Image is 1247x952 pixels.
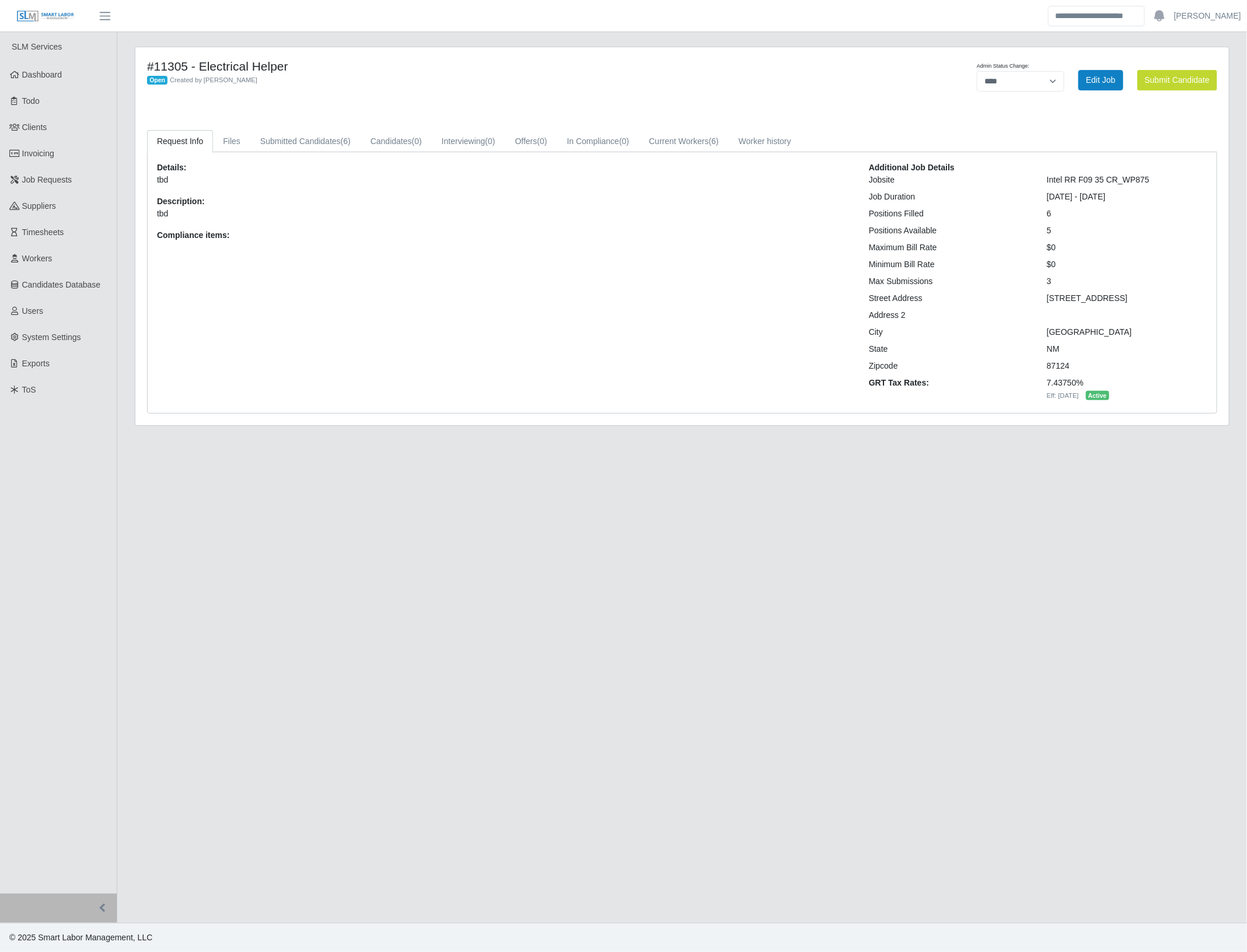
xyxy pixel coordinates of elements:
[869,163,955,172] b: Additional Job Details
[1086,391,1109,400] span: Active
[1038,242,1216,254] div: $0
[1038,225,1216,237] div: 5
[147,59,764,73] h4: #11305 - Electrical Helper
[639,130,729,153] a: Current Workers
[1038,208,1216,220] div: 6
[213,130,250,153] a: Files
[860,208,1038,220] div: Positions Filled
[22,70,62,79] span: Dashboard
[22,385,36,394] span: ToS
[432,130,505,153] a: Interviewing
[22,359,50,368] span: Exports
[157,208,851,220] p: tbd
[709,136,719,146] span: (6)
[22,332,81,342] span: System Settings
[537,136,547,146] span: (0)
[341,136,351,146] span: (6)
[1078,70,1123,90] a: Edit Job
[860,292,1038,304] div: Street Address
[22,149,54,158] span: Invoicing
[869,378,929,387] b: GRT Tax Rates:
[22,306,44,316] span: Users
[505,130,557,153] a: Offers
[485,136,495,146] span: (0)
[860,242,1038,254] div: Maximum Bill Rate
[157,163,187,172] b: Details:
[1038,292,1216,304] div: [STREET_ADDRESS]
[250,130,361,153] a: Submitted Candidates
[22,228,64,237] span: Timesheets
[147,76,167,85] span: Open
[1047,378,1084,387] span: 7.43750%
[619,136,629,146] span: (0)
[729,130,801,153] a: Worker history
[1174,10,1241,22] a: [PERSON_NAME]
[157,197,205,206] b: Description:
[412,136,422,146] span: (0)
[1038,326,1216,338] div: [GEOGRAPHIC_DATA]
[860,174,1038,186] div: Jobsite
[860,343,1038,355] div: State
[361,130,432,153] a: Candidates
[1038,174,1216,186] div: Intel RR F09 35 CR_WP875
[1038,191,1216,203] div: [DATE] - [DATE]
[1048,6,1145,26] input: Search
[157,174,851,186] p: tbd
[147,130,213,153] a: Request Info
[22,96,40,106] span: Todo
[1038,360,1216,372] div: 87124
[860,275,1038,288] div: Max Submissions
[1038,343,1216,355] div: NM
[12,42,62,51] span: SLM Services
[1038,258,1216,271] div: $0
[860,326,1038,338] div: City
[557,130,640,153] a: In Compliance
[170,76,257,83] span: Created by [PERSON_NAME]
[1038,275,1216,288] div: 3
[1137,70,1217,90] button: Submit Candidate
[860,191,1038,203] div: Job Duration
[977,62,1029,71] label: Admin Status Change:
[22,254,53,263] span: Workers
[860,309,1038,321] div: Address 2
[22,280,101,289] span: Candidates Database
[860,360,1038,372] div: Zipcode
[22,175,72,184] span: Job Requests
[16,10,75,23] img: SLM Logo
[22,123,47,132] span: Clients
[860,225,1038,237] div: Positions Available
[22,201,56,211] span: Suppliers
[860,258,1038,271] div: Minimum Bill Rate
[9,933,152,942] span: © 2025 Smart Labor Management, LLC
[1047,392,1079,399] small: Eff: [DATE]
[157,230,229,240] b: Compliance items:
